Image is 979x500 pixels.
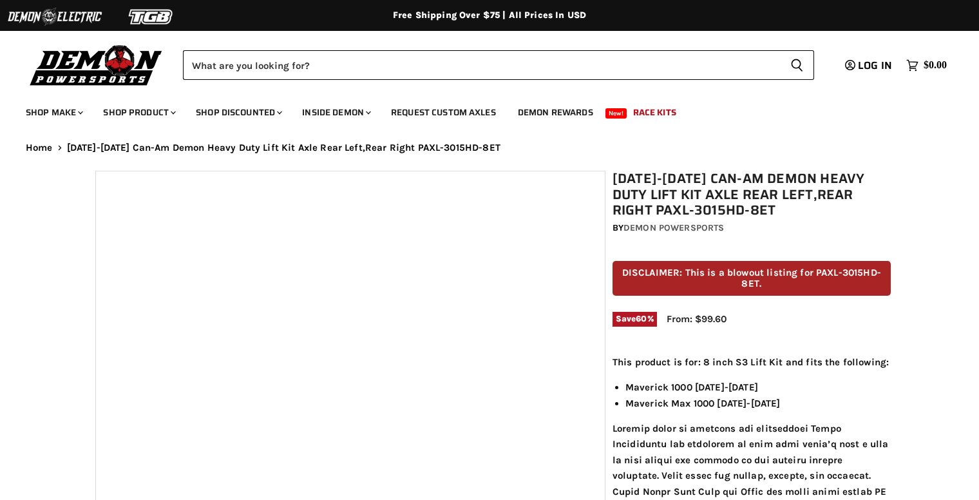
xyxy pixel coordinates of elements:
a: Demon Powersports [623,222,724,233]
a: Home [26,142,53,153]
li: Maverick 1000 [DATE]-[DATE] [625,380,891,395]
a: Demon Rewards [508,99,603,126]
a: Shop Make [16,99,91,126]
p: This product is for: 8 inch S3 Lift Kit and fits the following: [613,354,891,370]
a: Shop Discounted [186,99,290,126]
a: Log in [839,60,900,72]
a: Request Custom Axles [381,99,506,126]
h1: [DATE]-[DATE] Can-Am Demon Heavy Duty Lift Kit Axle Rear Left,Rear Right PAXL-3015HD-8ET [613,171,891,218]
span: Log in [858,57,892,73]
li: Maverick Max 1000 [DATE]-[DATE] [625,396,891,411]
button: Search [780,50,814,80]
span: Save % [613,312,657,326]
ul: Main menu [16,94,944,126]
span: 60 [636,314,647,323]
div: by [613,221,891,235]
a: Inside Demon [292,99,379,126]
span: $0.00 [924,59,947,72]
span: From: $99.60 [667,313,727,325]
form: Product [183,50,814,80]
input: Search [183,50,780,80]
img: Demon Electric Logo 2 [6,5,103,29]
p: DISCLAIMER: This is a blowout listing for PAXL-3015HD-8ET. [613,261,891,296]
span: [DATE]-[DATE] Can-Am Demon Heavy Duty Lift Kit Axle Rear Left,Rear Right PAXL-3015HD-8ET [67,142,500,153]
img: Demon Powersports [26,42,167,88]
a: Race Kits [623,99,686,126]
a: Shop Product [93,99,184,126]
img: TGB Logo 2 [103,5,200,29]
span: New! [605,108,627,119]
a: $0.00 [900,56,953,75]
